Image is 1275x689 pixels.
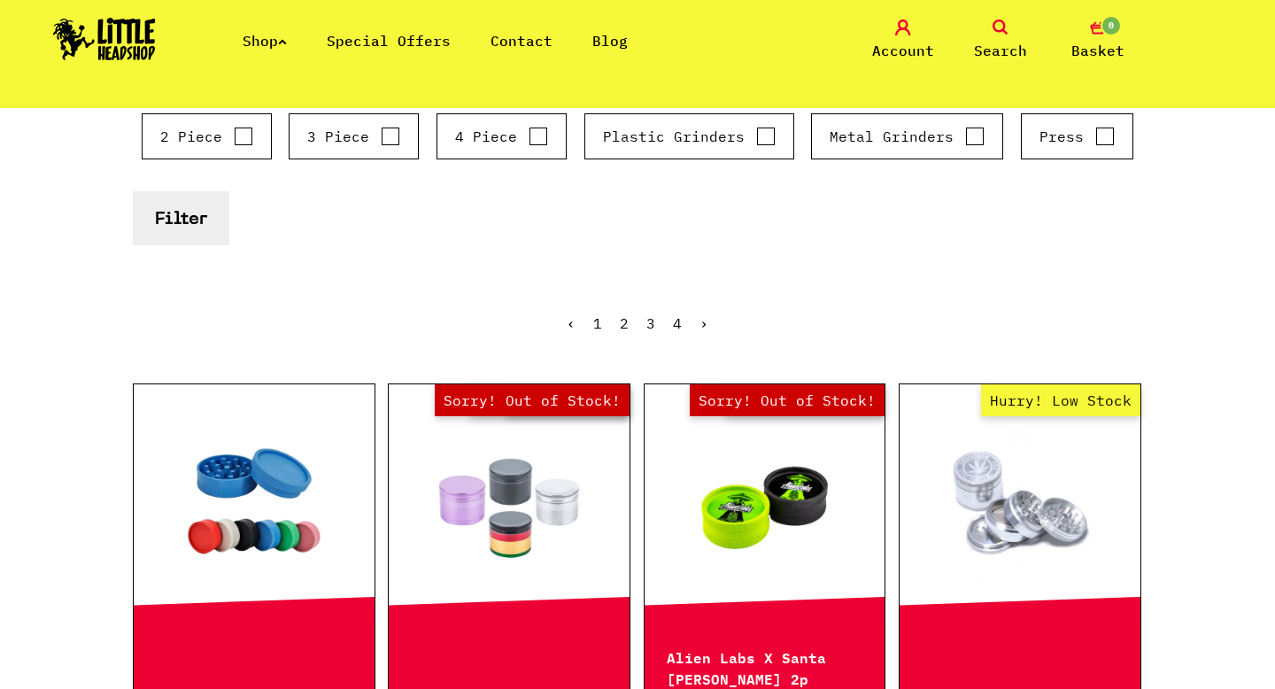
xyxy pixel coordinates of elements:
span: Sorry! Out of Stock! [435,384,630,416]
a: Blog [592,32,628,50]
span: Hurry! Low Stock [981,384,1140,416]
label: 3 Piece [307,126,400,147]
img: Little Head Shop Logo [53,18,156,60]
a: 2 [620,314,629,332]
a: Hurry! Low Stock Sorry! Out of Stock! [645,415,885,592]
a: 4 [673,314,682,332]
span: Account [872,40,934,61]
a: 0 Basket [1054,19,1142,61]
li: « Previous [567,316,576,330]
a: Contact [491,32,552,50]
span: Basket [1071,40,1124,61]
label: Press [1039,126,1115,147]
a: Hurry! Low Stock [900,415,1140,592]
a: Out of Stock Hurry! Low Stock Sorry! Out of Stock! [389,415,630,592]
label: Plastic Grinders [603,126,776,147]
label: 4 Piece [455,126,548,147]
span: Sorry! Out of Stock! [690,384,885,416]
span: ‹ [567,314,576,332]
label: Metal Grinders [830,126,985,147]
a: Shop [243,32,287,50]
span: Search [974,40,1027,61]
span: 1 [593,314,602,332]
span: 0 [1101,15,1122,36]
label: 2 Piece [160,126,253,147]
a: 3 [646,314,655,332]
a: Search [956,19,1045,61]
a: Next » [699,314,708,332]
a: Special Offers [327,32,451,50]
button: Filter [133,191,229,245]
